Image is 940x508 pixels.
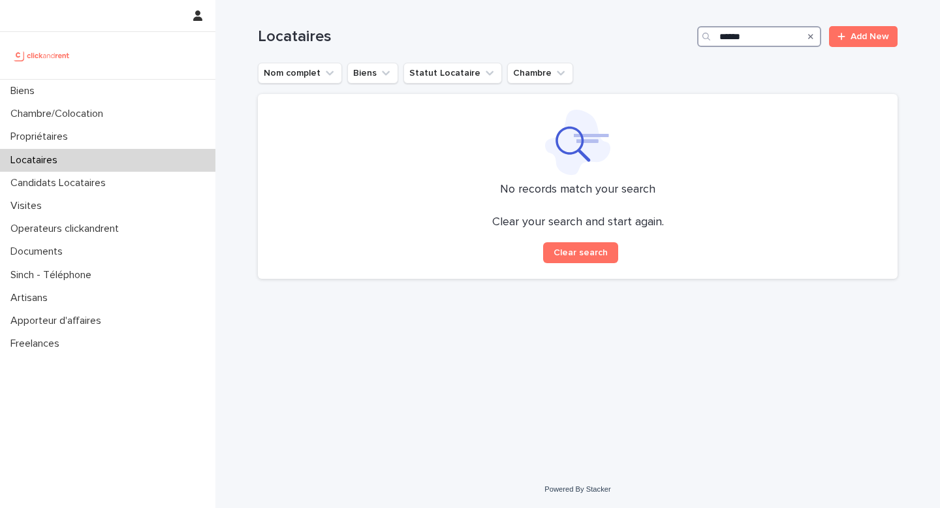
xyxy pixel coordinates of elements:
p: Artisans [5,292,58,304]
p: Biens [5,85,45,97]
p: No records match your search [274,183,882,197]
p: Freelances [5,338,70,350]
p: Visites [5,200,52,212]
button: Biens [347,63,398,84]
p: Candidats Locataires [5,177,116,189]
span: Clear search [554,248,608,257]
p: Operateurs clickandrent [5,223,129,235]
button: Statut Locataire [403,63,502,84]
p: Propriétaires [5,131,78,143]
a: Add New [829,26,898,47]
p: Documents [5,246,73,258]
p: Sinch - Téléphone [5,269,102,281]
span: Add New [851,32,889,41]
h1: Locataires [258,27,692,46]
p: Clear your search and start again. [492,215,664,230]
button: Clear search [543,242,618,263]
input: Search [697,26,821,47]
p: Chambre/Colocation [5,108,114,120]
button: Nom complet [258,63,342,84]
p: Apporteur d'affaires [5,315,112,327]
img: UCB0brd3T0yccxBKYDjQ [10,42,74,69]
button: Chambre [507,63,573,84]
a: Powered By Stacker [544,485,610,493]
p: Locataires [5,154,68,167]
